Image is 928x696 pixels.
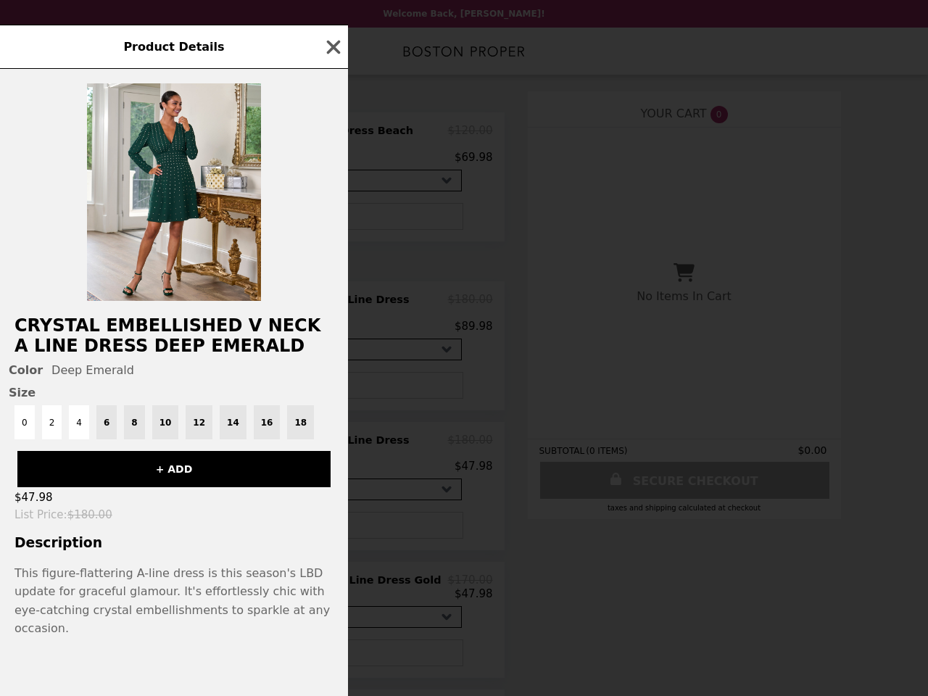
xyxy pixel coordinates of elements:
[9,363,43,377] span: Color
[14,405,35,439] button: 0
[123,40,224,54] span: Product Details
[17,451,331,487] button: + ADD
[42,405,62,439] button: 2
[67,508,112,521] span: $180.00
[69,405,89,439] button: 4
[9,363,339,377] div: Deep Emerald
[87,83,261,301] img: Deep Emerald / 0
[9,386,339,399] span: Size
[14,564,333,638] p: This figure-flattering A-line dress is this season's LBD update for graceful glamour. It's effort...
